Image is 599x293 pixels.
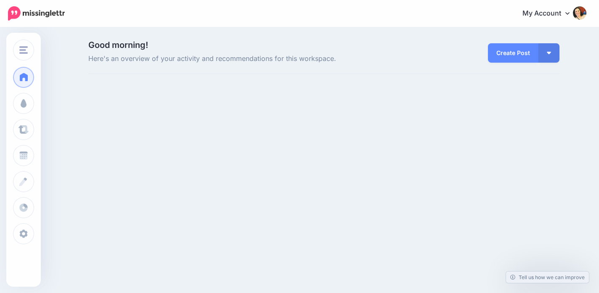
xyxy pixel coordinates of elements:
img: menu.png [19,46,28,54]
span: Here's an overview of your activity and recommendations for this workspace. [88,53,398,64]
img: arrow-down-white.png [547,52,551,54]
a: Tell us how we can improve [506,272,589,283]
a: My Account [514,3,586,24]
img: Missinglettr [8,6,65,21]
a: Create Post [488,43,538,63]
span: Good morning! [88,40,148,50]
